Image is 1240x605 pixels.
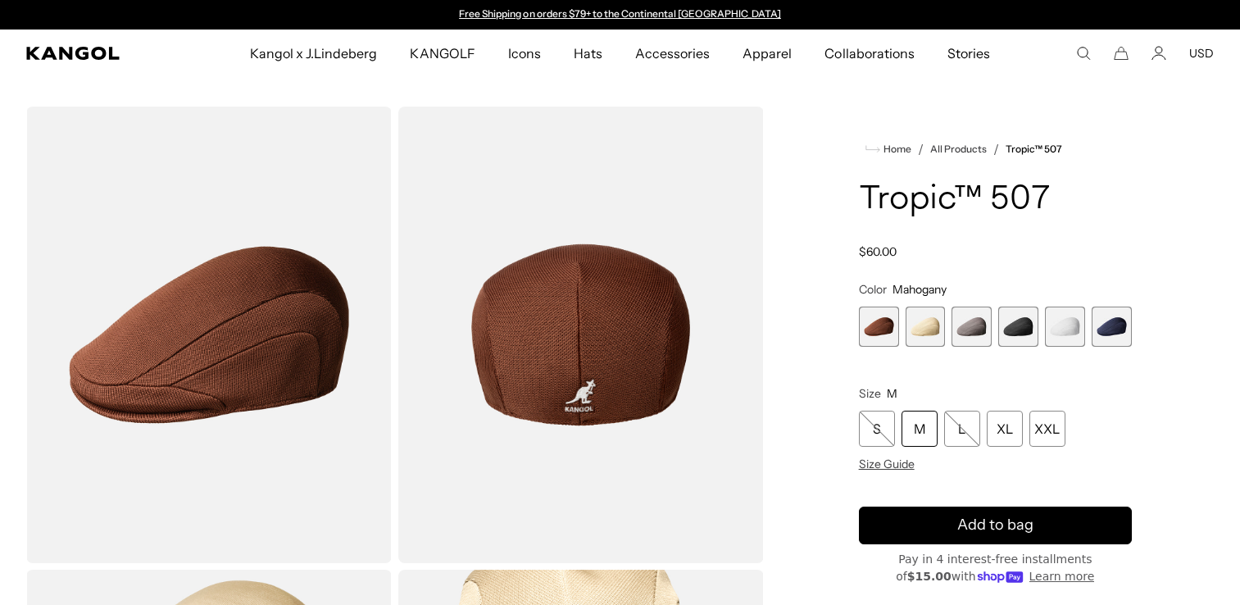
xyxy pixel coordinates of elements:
li: / [911,139,924,159]
slideshow-component: Announcement bar [452,8,789,21]
a: Home [865,142,911,157]
label: Navy [1092,307,1132,347]
span: Size Guide [859,457,915,471]
label: Mahogany [859,307,899,347]
span: Size [859,386,881,401]
div: 6 of 6 [1092,307,1132,347]
nav: breadcrumbs [859,139,1132,159]
img: color-mahogany [398,107,764,563]
li: / [987,139,999,159]
div: 5 of 6 [1045,307,1085,347]
div: 1 of 2 [452,8,789,21]
a: Kangol x J.Lindeberg [234,30,394,77]
a: Icons [492,30,557,77]
button: Add to bag [859,507,1132,544]
button: USD [1189,46,1214,61]
div: M [902,411,938,447]
span: Hats [574,30,602,77]
div: XXL [1029,411,1065,447]
div: 1 of 6 [859,307,899,347]
span: Add to bag [957,514,1033,536]
span: M [887,386,897,401]
a: Free Shipping on orders $79+ to the Continental [GEOGRAPHIC_DATA] [459,7,781,20]
span: Accessories [635,30,710,77]
a: Hats [557,30,619,77]
div: XL [987,411,1023,447]
a: Account [1151,46,1166,61]
div: Announcement [452,8,789,21]
span: KANGOLF [410,30,475,77]
summary: Search here [1076,46,1091,61]
a: Apparel [726,30,808,77]
a: Kangol [26,47,165,60]
a: Stories [931,30,1006,77]
span: Color [859,282,887,297]
h1: Tropic™ 507 [859,182,1132,218]
a: Collaborations [808,30,930,77]
span: Home [880,143,911,155]
img: color-mahogany [26,107,392,563]
a: KANGOLF [393,30,491,77]
a: Tropic™ 507 [1006,143,1062,155]
a: Accessories [619,30,726,77]
label: Black [998,307,1038,347]
span: Kangol x J.Lindeberg [250,30,378,77]
div: 2 of 6 [906,307,946,347]
a: All Products [930,143,987,155]
span: Apparel [743,30,792,77]
label: Charcoal [952,307,992,347]
div: 4 of 6 [998,307,1038,347]
button: Cart [1114,46,1129,61]
div: 3 of 6 [952,307,992,347]
label: White [1045,307,1085,347]
div: S [859,411,895,447]
span: $60.00 [859,244,897,259]
div: L [944,411,980,447]
label: Beige [906,307,946,347]
span: Stories [947,30,990,77]
span: Collaborations [824,30,914,77]
span: Icons [508,30,541,77]
span: Mahogany [893,282,947,297]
